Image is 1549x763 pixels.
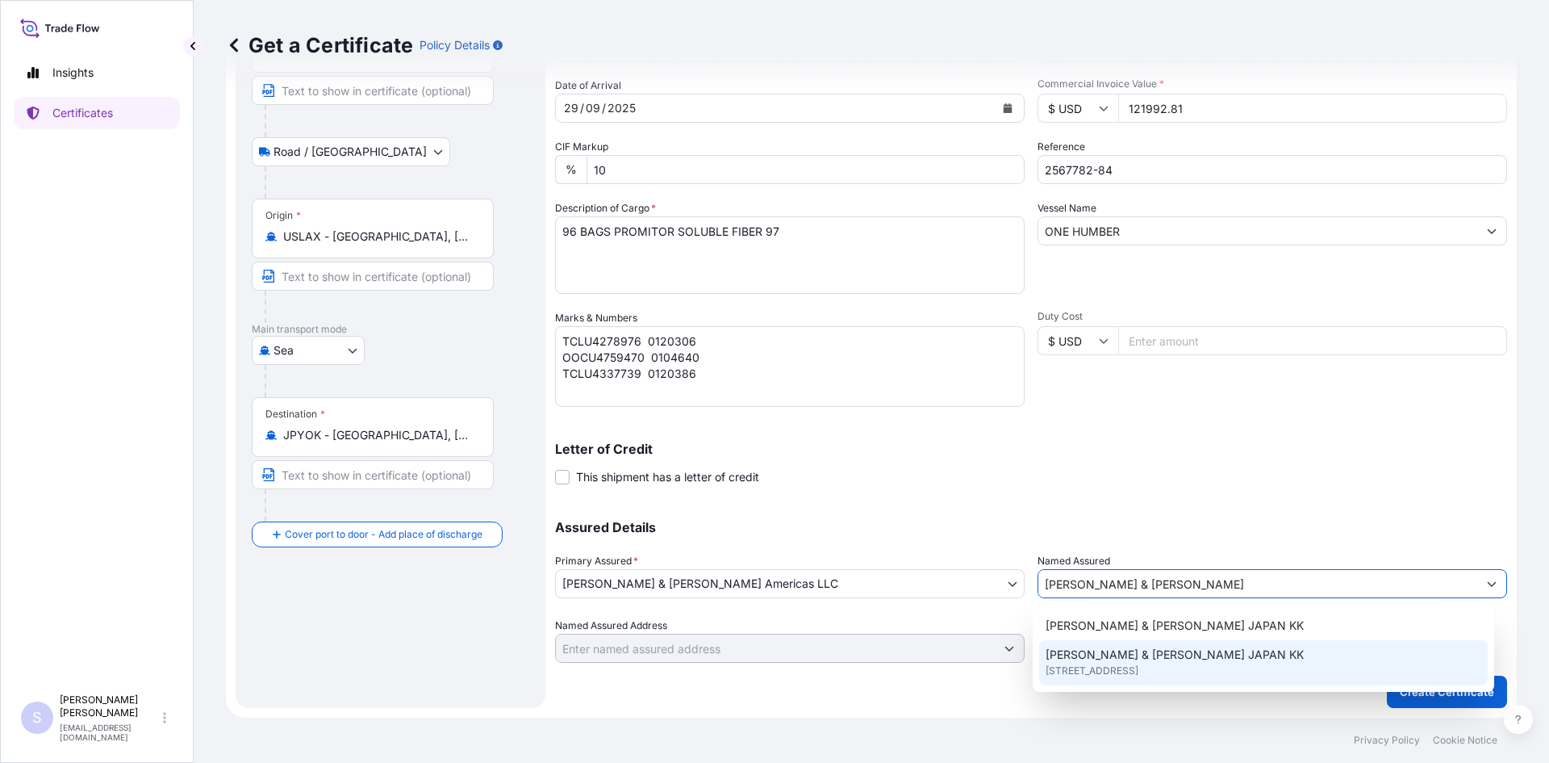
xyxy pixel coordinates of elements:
[265,209,301,222] div: Origin
[1038,553,1110,569] label: Named Assured
[555,310,637,326] label: Marks & Numbers
[1433,734,1497,747] p: Cookie Notice
[995,634,1024,663] button: Show suggestions
[555,618,667,634] label: Named Assured Address
[252,137,450,166] button: Select transport
[252,460,494,489] input: Text to appear on certificate
[555,155,587,184] div: %
[1118,326,1507,355] input: Enter amount
[555,139,608,155] label: CIF Markup
[252,76,494,105] input: Text to appear on certificate
[252,323,529,336] p: Main transport mode
[265,408,325,421] div: Destination
[606,99,637,118] div: year,
[562,99,580,118] div: day,
[555,442,1507,455] p: Letter of Credit
[1046,647,1304,663] span: [PERSON_NAME] & [PERSON_NAME] JAPAN KK
[1039,611,1488,685] div: Suggestions
[273,342,294,358] span: Sea
[252,262,494,291] input: Text to appear on certificate
[562,576,838,592] span: [PERSON_NAME] & [PERSON_NAME] Americas LLC
[60,723,160,742] p: [EMAIL_ADDRESS][DOMAIN_NAME]
[580,99,584,118] div: /
[1038,200,1096,216] label: Vessel Name
[587,155,1025,184] input: Enter percentage between 0 and 10%
[283,228,474,245] input: Origin
[555,200,656,216] label: Description of Cargo
[273,144,427,160] span: Road / [GEOGRAPHIC_DATA]
[1038,569,1477,598] input: Assured Name
[995,95,1021,121] button: Calendar
[52,65,94,81] p: Insights
[555,521,1507,534] p: Assured Details
[285,526,482,543] span: Cover port to door - Add place of discharge
[1118,94,1507,123] input: Enter amount
[1046,663,1138,679] span: [STREET_ADDRESS]
[283,427,474,443] input: Destination
[60,694,160,719] p: [PERSON_NAME] [PERSON_NAME]
[1400,684,1494,700] p: Create Certificate
[556,634,995,663] input: Named Assured Address
[32,710,42,726] span: S
[1046,618,1304,634] span: [PERSON_NAME] & [PERSON_NAME] JAPAN KK
[602,99,606,118] div: /
[1038,310,1507,323] span: Duty Cost
[252,336,365,365] button: Select transport
[52,105,113,121] p: Certificates
[1038,139,1085,155] label: Reference
[576,469,759,485] span: This shipment has a letter of credit
[555,553,638,569] span: Primary Assured
[1477,216,1506,245] button: Show suggestions
[1038,216,1477,245] input: Type to search vessel name or IMO
[1354,734,1420,747] p: Privacy Policy
[226,32,413,58] p: Get a Certificate
[1038,155,1507,184] input: Enter booking reference
[1477,569,1506,598] button: Show suggestions
[420,37,490,53] p: Policy Details
[584,99,602,118] div: month,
